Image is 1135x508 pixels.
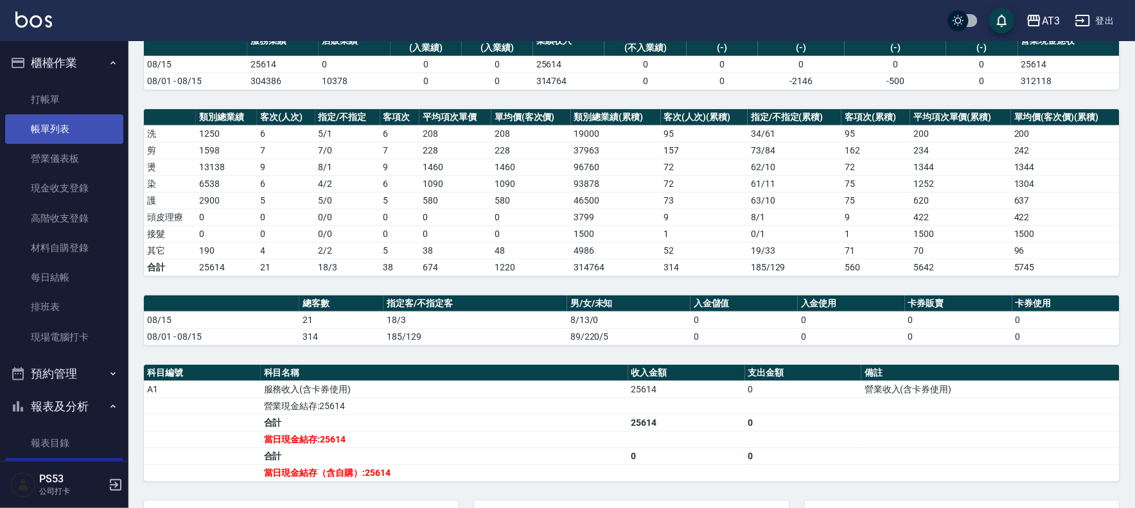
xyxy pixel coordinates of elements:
div: (-) [761,41,841,55]
a: 排班表 [5,292,123,322]
th: 入金儲值 [691,295,798,312]
td: 0 [391,56,462,73]
td: 0 [745,448,862,464]
a: 現金收支登錄 [5,173,123,203]
h5: PS53 [39,473,105,486]
td: 0 [905,311,1012,328]
img: Person [10,472,36,498]
td: A1 [144,381,261,398]
div: (-) [949,41,1014,55]
td: 0 [798,328,905,345]
div: (-) [690,41,755,55]
td: 560 [841,259,910,276]
td: 9 [841,209,910,225]
button: AT3 [1021,8,1065,34]
td: 314 [661,259,748,276]
td: 93878 [571,175,661,192]
td: 314 [299,328,384,345]
th: 收入金額 [628,365,745,381]
td: 62 / 10 [748,159,841,175]
td: 7 [380,142,420,159]
td: 1598 [196,142,257,159]
td: 0 [462,56,533,73]
td: 72 [661,175,748,192]
td: 75 [841,192,910,209]
td: 1250 [196,125,257,142]
td: 73 / 84 [748,142,841,159]
td: 0 [691,328,798,345]
td: 19 / 33 [748,242,841,259]
td: 63 / 10 [748,192,841,209]
td: 72 [661,159,748,175]
td: 5745 [1011,259,1120,276]
td: 71 [841,242,910,259]
td: 61 / 11 [748,175,841,192]
td: 75 [841,175,910,192]
td: 1304 [1011,175,1120,192]
td: 0 [604,56,687,73]
th: 男/女/未知 [567,295,691,312]
th: 類別總業績 [196,109,257,126]
td: 0 [687,73,758,89]
td: 18/3 [383,311,567,328]
th: 平均項次單價 [419,109,491,126]
td: 0 [946,56,1017,73]
td: 25614 [533,56,604,73]
th: 備註 [861,365,1120,381]
div: (-) [848,41,943,55]
td: 5642 [910,259,1011,276]
th: 指定/不指定(累積) [748,109,841,126]
th: 指定/不指定 [315,109,380,126]
td: 1090 [419,175,491,192]
td: 34 / 61 [748,125,841,142]
td: 1252 [910,175,1011,192]
td: 接髮 [144,225,196,242]
td: 185/129 [748,259,841,276]
td: 1460 [491,159,571,175]
td: 0 [905,328,1012,345]
td: 0 [628,448,745,464]
td: 8/13/0 [567,311,691,328]
td: 422 [1011,209,1120,225]
td: 52 [661,242,748,259]
th: 類別總業績(累積) [571,109,661,126]
td: 08/01 - 08/15 [144,328,299,345]
div: AT3 [1042,13,1060,29]
div: (入業績) [394,41,459,55]
td: 0 [419,225,491,242]
td: 染 [144,175,196,192]
td: 1460 [419,159,491,175]
td: 72 [841,159,910,175]
td: 10378 [319,73,390,89]
table: a dense table [144,26,1120,90]
td: 0 [946,73,1017,89]
th: 總客數 [299,295,384,312]
button: 報表及分析 [5,390,123,423]
td: 21 [257,259,315,276]
td: 6 [380,175,420,192]
td: 1500 [910,225,1011,242]
td: 70 [910,242,1011,259]
td: 6 [257,125,315,142]
td: 25614 [628,414,745,431]
td: 314764 [533,73,604,89]
td: 洗 [144,125,196,142]
table: a dense table [144,295,1120,346]
button: 登出 [1070,9,1120,33]
td: 48 [491,242,571,259]
td: 19000 [571,125,661,142]
table: a dense table [144,109,1120,276]
td: 228 [419,142,491,159]
th: 科目名稱 [261,365,628,381]
td: -2146 [758,73,845,89]
a: 高階收支登錄 [5,204,123,233]
th: 卡券使用 [1012,295,1120,312]
td: 合計 [144,259,196,276]
td: 13138 [196,159,257,175]
td: 7 [257,142,315,159]
td: 1 [661,225,748,242]
a: 每日結帳 [5,263,123,292]
td: 312118 [1018,73,1120,89]
td: 185/129 [383,328,567,345]
td: 0 [845,56,946,73]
